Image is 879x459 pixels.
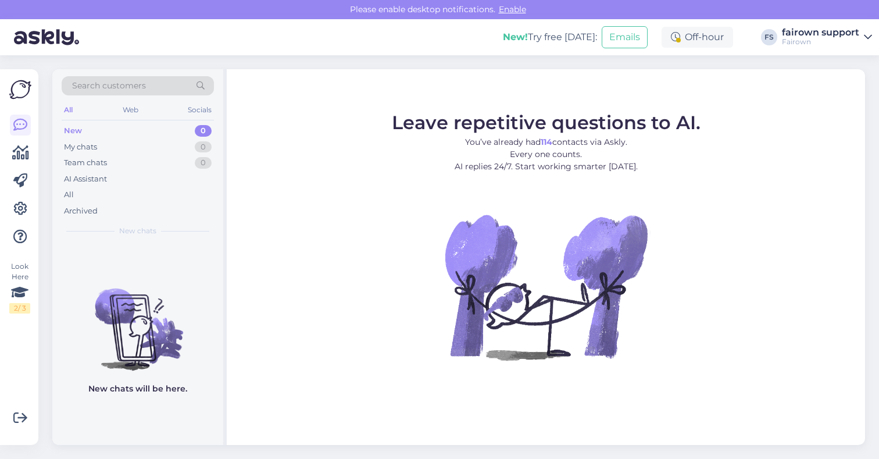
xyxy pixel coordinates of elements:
div: 0 [195,125,212,137]
div: 0 [195,157,212,169]
img: Askly Logo [9,79,31,101]
div: Look Here [9,261,30,314]
span: Search customers [72,80,146,92]
b: New! [503,31,528,42]
div: Web [120,102,141,118]
div: FS [761,29,777,45]
div: 2 / 3 [9,303,30,314]
div: New [64,125,82,137]
div: AI Assistant [64,173,107,185]
div: fairown support [782,28,859,37]
p: New chats will be here. [88,383,187,395]
img: No Chat active [441,182,651,392]
div: All [64,189,74,201]
img: No chats [52,268,223,372]
span: Enable [495,4,530,15]
div: Off-hour [662,27,733,48]
button: Emails [602,26,648,48]
b: 114 [541,137,552,147]
div: Fairown [782,37,859,47]
div: Team chats [64,157,107,169]
a: fairown supportFairown [782,28,872,47]
div: Try free [DATE]: [503,30,597,44]
div: All [62,102,75,118]
div: Socials [185,102,214,118]
div: Archived [64,205,98,217]
span: Leave repetitive questions to AI. [392,111,701,134]
p: You’ve already had contacts via Askly. Every one counts. AI replies 24/7. Start working smarter [... [392,136,701,173]
span: New chats [119,226,156,236]
div: My chats [64,141,97,153]
div: 0 [195,141,212,153]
